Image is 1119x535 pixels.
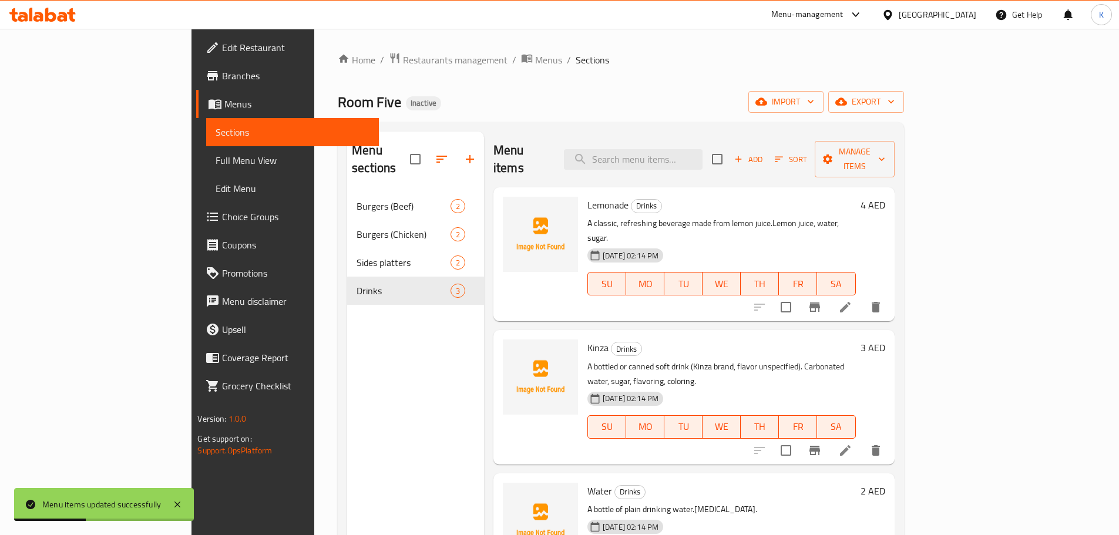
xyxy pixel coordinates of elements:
h6: 3 AED [861,339,885,356]
button: SU [587,272,626,295]
span: Add item [730,150,767,169]
span: Sort [775,153,807,166]
span: FR [784,275,812,292]
button: FR [779,272,817,295]
a: Branches [196,62,378,90]
span: export [838,95,895,109]
a: Edit Restaurant [196,33,378,62]
span: Burgers (Chicken) [357,227,451,241]
button: SA [817,272,855,295]
span: WE [707,418,736,435]
button: Manage items [815,141,894,177]
span: [DATE] 02:14 PM [598,393,663,404]
a: Coverage Report [196,344,378,372]
span: Get support on: [197,431,251,446]
div: Menu items updated successfully [42,498,161,511]
span: Drinks [631,199,661,213]
button: export [828,91,904,113]
button: WE [703,272,741,295]
button: Branch-specific-item [801,293,829,321]
span: TU [669,418,698,435]
a: Menu disclaimer [196,287,378,315]
span: Drinks [615,485,645,499]
span: Select section [705,147,730,171]
span: FR [784,418,812,435]
div: Sides platters2 [347,248,484,277]
img: Kinza [503,339,578,415]
a: Sections [206,118,378,146]
div: Inactive [406,96,441,110]
span: MO [631,418,660,435]
span: Full Menu View [216,153,369,167]
span: Drinks [357,284,451,298]
button: Branch-specific-item [801,436,829,465]
div: Drinks [611,342,642,356]
span: Burgers (Beef) [357,199,451,213]
button: Add [730,150,767,169]
button: import [748,91,824,113]
span: Menus [535,53,562,67]
button: delete [862,436,890,465]
div: Drinks3 [347,277,484,305]
a: Coupons [196,231,378,259]
span: Menu disclaimer [222,294,369,308]
a: Menus [196,90,378,118]
a: Edit menu item [838,300,852,314]
span: Version: [197,411,226,426]
span: K [1099,8,1104,21]
div: Burgers (Chicken)2 [347,220,484,248]
span: Menus [224,97,369,111]
img: Lemonade [503,197,578,272]
button: MO [626,272,664,295]
span: TU [669,275,698,292]
h6: 2 AED [861,483,885,499]
button: TH [741,272,779,295]
div: items [451,284,465,298]
span: Branches [222,69,369,83]
span: 2 [451,201,465,212]
li: / [512,53,516,67]
div: [GEOGRAPHIC_DATA] [899,8,976,21]
span: Sections [216,125,369,139]
nav: breadcrumb [338,52,903,68]
span: import [758,95,814,109]
p: A classic, refreshing beverage made from lemon juice.Lemon juice, water, sugar. [587,216,856,245]
li: / [380,53,384,67]
h2: Menu items [493,142,550,177]
button: SU [587,415,626,439]
span: TH [745,418,774,435]
li: / [567,53,571,67]
span: Sides platters [357,255,451,270]
span: Promotions [222,266,369,280]
span: Sections [576,53,609,67]
span: 2 [451,229,465,240]
div: Drinks [631,199,662,213]
nav: Menu sections [347,187,484,309]
a: Full Menu View [206,146,378,174]
span: Lemonade [587,196,629,214]
p: A bottle of plain drinking water.[MEDICAL_DATA]. [587,502,856,517]
span: Select to update [774,438,798,463]
h2: Menu sections [352,142,410,177]
button: SA [817,415,855,439]
div: Menu-management [771,8,844,22]
span: Manage items [824,144,885,174]
a: Restaurants management [389,52,508,68]
a: Promotions [196,259,378,287]
span: [DATE] 02:14 PM [598,250,663,261]
div: items [451,255,465,270]
div: Drinks [614,485,646,499]
button: delete [862,293,890,321]
span: Restaurants management [403,53,508,67]
span: Drinks [611,342,641,356]
span: 1.0.0 [228,411,247,426]
button: FR [779,415,817,439]
span: Grocery Checklist [222,379,369,393]
p: A bottled or canned soft drink (Kinza brand, flavor unspecified). Carbonated water, sugar, flavor... [587,359,856,389]
button: TH [741,415,779,439]
span: SA [822,418,851,435]
span: Choice Groups [222,210,369,224]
